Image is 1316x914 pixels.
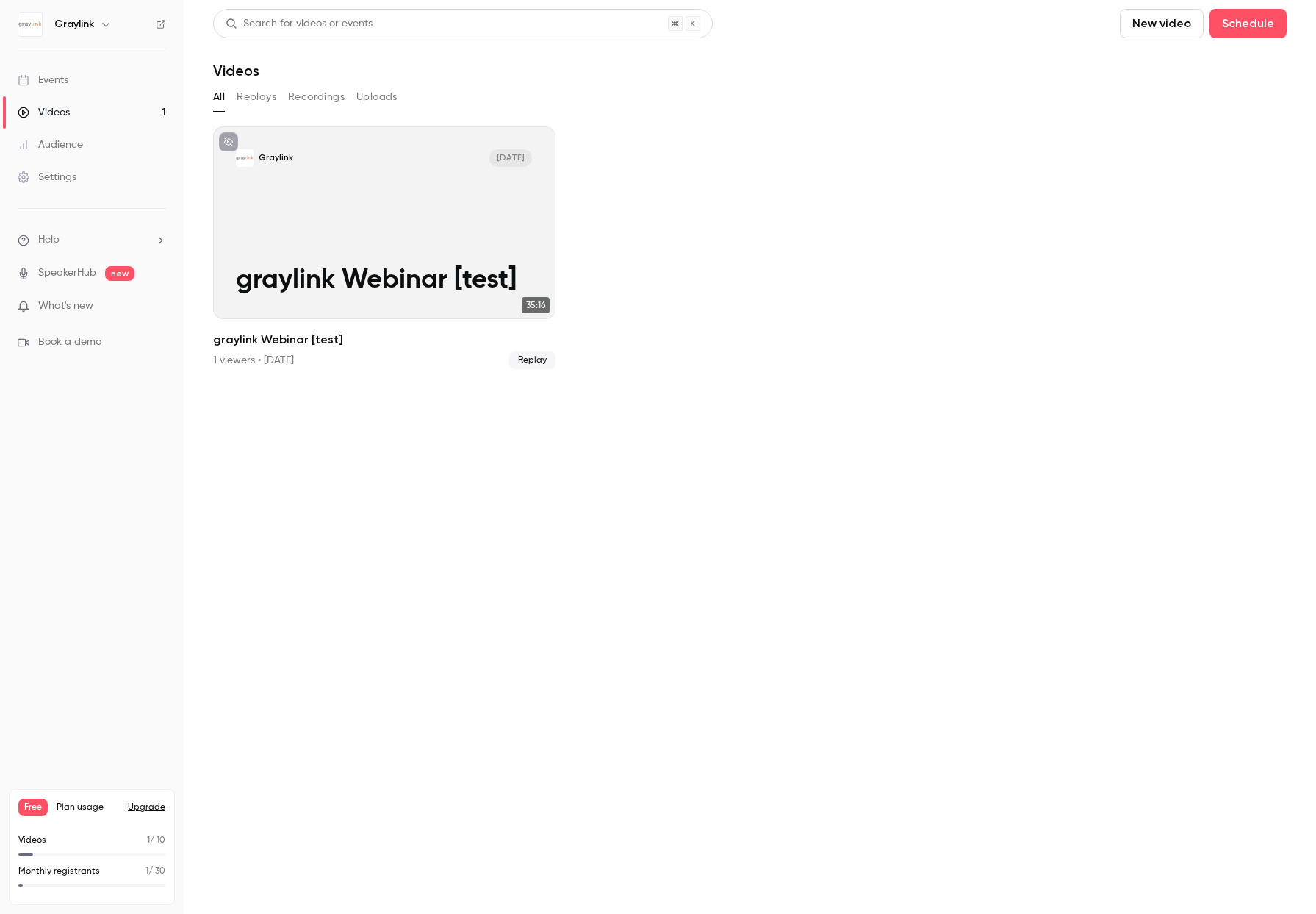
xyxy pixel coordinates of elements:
[54,17,94,32] h6: Graylink
[38,335,101,350] span: Book a demo
[38,299,93,314] span: What's new
[38,265,96,281] a: SpeakerHub
[18,865,100,878] p: Monthly registrants
[18,170,76,185] div: Settings
[213,126,555,369] li: graylink Webinar [test]
[226,16,373,32] div: Search for videos or events
[18,73,68,88] div: Events
[259,152,293,164] p: Graylink
[18,232,166,248] li: help-dropdown-opener
[489,149,532,166] span: [DATE]
[105,266,134,281] span: new
[1209,9,1287,38] button: Schedule
[18,13,42,36] img: Graylink
[213,126,555,369] a: graylink Webinar [test]Graylink[DATE]graylink Webinar [test]35:16graylink Webinar [test]1 viewers...
[213,353,294,368] div: 1 viewers • [DATE]
[288,85,345,109] button: Recordings
[38,232,60,248] span: Help
[18,105,70,120] div: Videos
[356,85,398,109] button: Uploads
[147,836,150,845] span: 1
[219,132,238,151] button: unpublished
[213,126,1287,369] ul: Videos
[236,149,253,166] img: graylink Webinar [test]
[213,85,225,109] button: All
[145,865,165,878] p: / 30
[18,799,48,816] span: Free
[213,9,1287,905] section: Videos
[128,801,165,813] button: Upgrade
[147,834,165,847] p: / 10
[57,801,119,813] span: Plan usage
[18,138,83,152] div: Audience
[237,85,276,109] button: Replays
[1120,9,1204,38] button: New video
[18,834,46,847] p: Videos
[213,62,259,79] h1: Videos
[509,351,555,369] span: Replay
[236,265,532,296] p: graylink Webinar [test]
[213,331,555,349] h2: graylink Webinar [test]
[145,867,148,876] span: 1
[522,297,550,313] span: 35:16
